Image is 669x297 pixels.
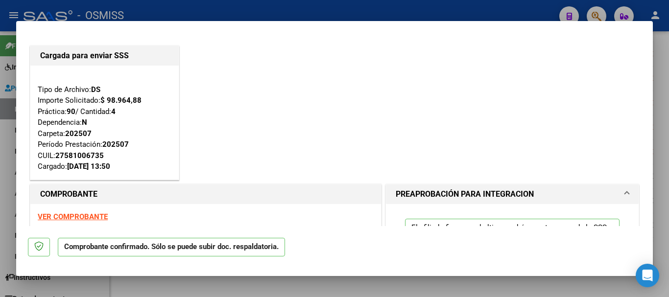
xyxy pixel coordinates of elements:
p: El afiliado figura en el ultimo padrón que tenemos de la SSS de [405,219,620,255]
strong: [DATE] 13:50 [67,162,110,171]
div: Open Intercom Messenger [636,264,659,287]
strong: 202507 [102,140,129,149]
p: Comprobante confirmado. Sólo se puede subir doc. respaldatoria. [58,238,285,257]
strong: DS [91,85,100,94]
a: VER COMPROBANTE [38,212,108,221]
strong: COMPROBANTE [40,189,97,199]
h1: PREAPROBACIÓN PARA INTEGRACION [396,188,534,200]
strong: 90 [67,107,75,116]
div: 27581006735 [55,150,104,161]
strong: $ 98.964,88 [100,96,142,105]
h1: Cargada para enviar SSS [40,50,169,62]
strong: 202507 [65,129,92,138]
div: Tipo de Archivo: Importe Solicitado: Práctica: / Cantidad: Dependencia: Carpeta: Período Prestaci... [38,73,171,172]
mat-expansion-panel-header: PREAPROBACIÓN PARA INTEGRACION [386,184,639,204]
strong: 4 [111,107,116,116]
strong: N [82,118,87,127]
